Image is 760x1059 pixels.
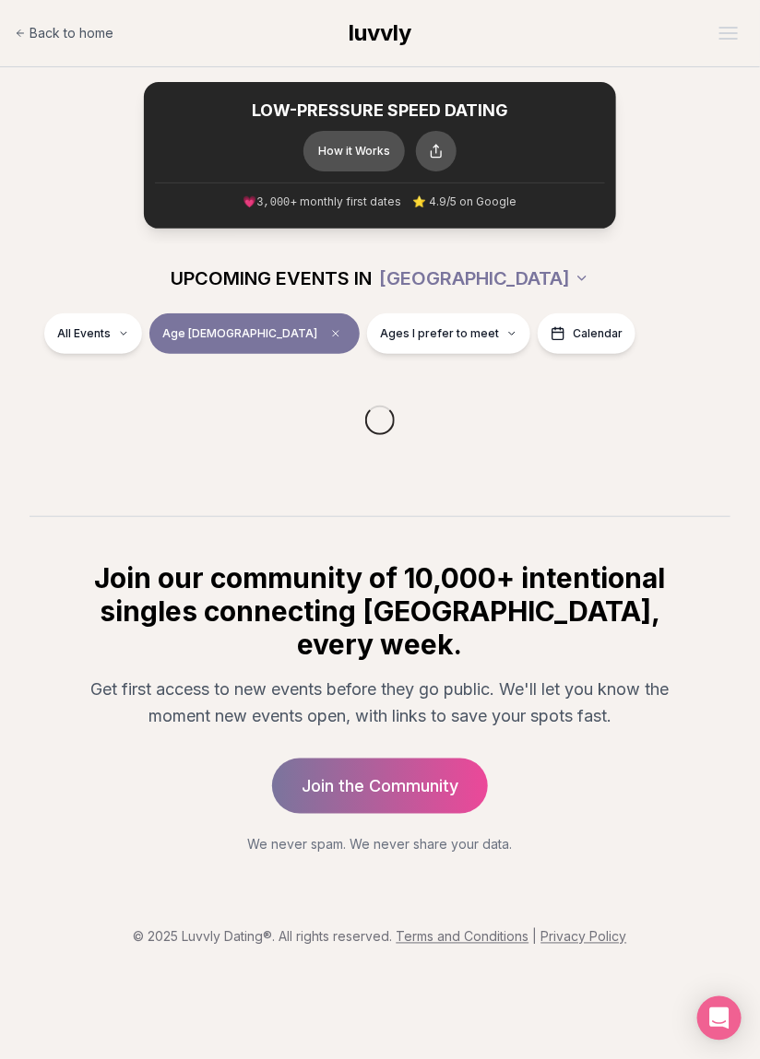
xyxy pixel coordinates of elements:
span: 💗 + monthly first dates [243,194,401,210]
p: Get first access to new events before they go public. We'll let you know the moment new events op... [70,676,690,730]
button: [GEOGRAPHIC_DATA] [380,258,589,299]
span: Clear age [325,323,347,345]
span: | [533,929,538,945]
a: Privacy Policy [541,929,627,945]
button: Calendar [538,313,635,354]
a: Back to home [15,15,113,52]
h2: Join our community of 10,000+ intentional singles connecting [GEOGRAPHIC_DATA], every week. [59,561,701,661]
div: Open Intercom Messenger [697,996,742,1041]
a: Join the Community [272,759,488,814]
span: luvvly [349,19,411,46]
span: UPCOMING EVENTS IN [172,265,373,291]
button: Open menu [712,19,745,47]
h2: LOW-PRESSURE SPEED DATING [155,100,605,122]
span: 3,000 [256,196,290,209]
span: All Events [57,326,111,341]
span: Ages I prefer to meet [380,326,499,341]
button: All Events [44,313,142,354]
span: Age [DEMOGRAPHIC_DATA] [162,326,317,341]
span: Calendar [573,326,623,341]
a: Terms and Conditions [397,929,529,945]
button: Age [DEMOGRAPHIC_DATA]Clear age [149,313,360,354]
a: luvvly [349,18,411,48]
p: We never spam. We never share your data. [59,836,701,854]
button: How it Works [303,131,405,171]
p: © 2025 Luvvly Dating®. All rights reserved. [15,928,745,947]
span: Back to home [30,24,113,42]
span: ⭐ 4.9/5 on Google [413,194,517,209]
button: Ages I prefer to meet [367,313,530,354]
